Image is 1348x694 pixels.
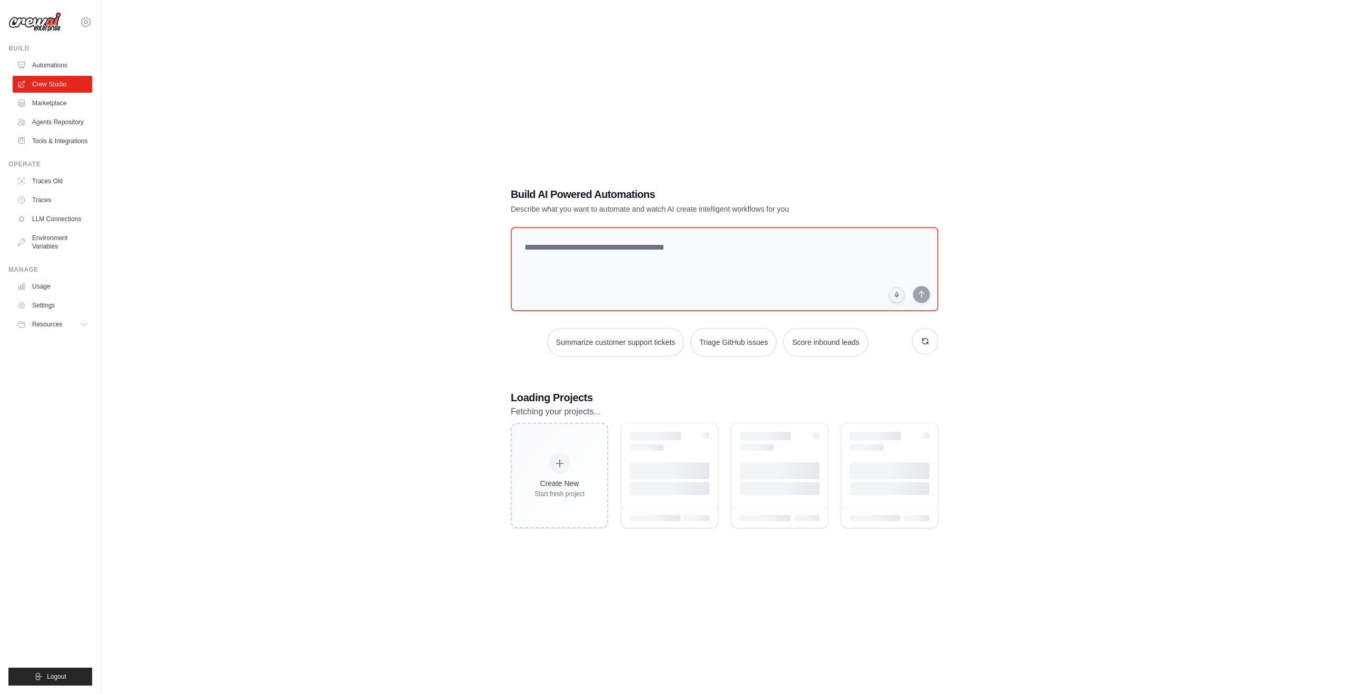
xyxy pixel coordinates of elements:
a: Usage [13,278,92,295]
a: Traces Old [13,173,92,190]
button: Summarize customer support tickets [547,328,684,356]
a: Environment Variables [13,230,92,255]
button: Get new suggestions [912,328,938,354]
div: Create New [534,478,584,489]
span: Logout [47,672,66,681]
a: Crew Studio [13,76,92,93]
a: Traces [13,192,92,209]
a: Agents Repository [13,114,92,131]
span: Resources [32,320,62,329]
p: Fetching your projects... [511,405,938,419]
button: Click to speak your automation idea [889,287,905,303]
div: Build [8,44,92,53]
h1: Build AI Powered Automations [511,187,865,202]
div: Manage [8,265,92,274]
a: Settings [13,297,92,314]
p: Describe what you want to automate and watch AI create intelligent workflows for you [511,204,865,214]
div: Operate [8,160,92,168]
button: Resources [13,316,92,333]
img: Logo [8,12,61,32]
a: Marketplace [13,95,92,112]
button: Logout [8,668,92,686]
div: Start fresh project [534,490,584,498]
h3: Loading Projects [511,390,938,405]
a: Tools & Integrations [13,133,92,150]
button: Score inbound leads [783,328,868,356]
button: Triage GitHub issues [690,328,777,356]
a: LLM Connections [13,211,92,227]
a: Automations [13,57,92,74]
